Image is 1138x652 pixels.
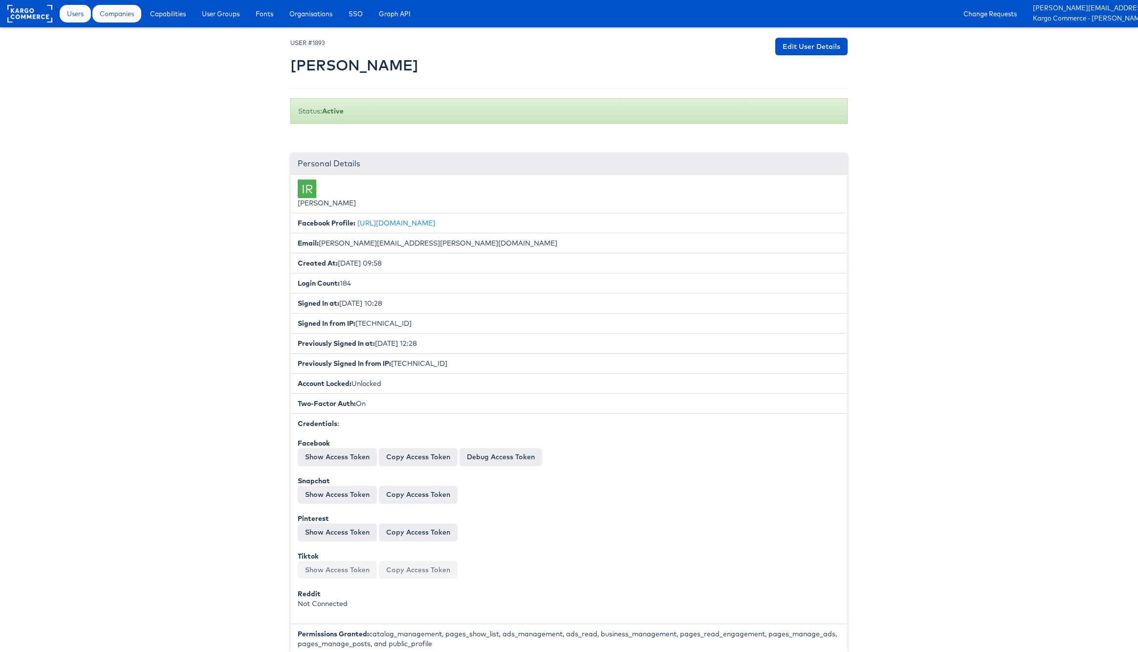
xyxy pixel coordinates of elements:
a: Users [60,5,91,22]
b: Previously Signed In from IP: [298,359,391,368]
span: User Groups [202,9,240,19]
li: [TECHNICAL_ID] [290,313,848,334]
a: Fonts [248,5,281,22]
b: Created At: [298,259,338,268]
a: SSO [341,5,370,22]
a: [URL][DOMAIN_NAME] [357,219,435,227]
a: [PERSON_NAME][EMAIL_ADDRESS][PERSON_NAME][DOMAIN_NAME] [1033,3,1131,14]
span: Graph API [379,9,411,19]
button: Copy Access Token [379,561,458,579]
b: Previously Signed In at: [298,339,375,348]
b: Permissions Granted: [298,630,369,638]
b: Credentials [298,419,337,428]
a: Companies [92,5,141,22]
li: 184 [290,273,848,293]
b: Tiktok [298,552,319,561]
li: [DATE] 12:28 [290,333,848,354]
b: Signed In at: [298,299,339,308]
div: Personal Details [290,153,848,175]
b: Active [322,107,344,115]
li: Unlocked [290,373,848,394]
span: Fonts [256,9,273,19]
b: Email: [298,239,319,247]
div: IR [298,180,316,198]
li: [PERSON_NAME] [290,175,848,213]
span: SSO [349,9,363,19]
small: USER #1893 [290,39,325,46]
b: Account Locked: [298,379,351,388]
button: Copy Access Token [379,486,458,503]
button: Copy Access Token [379,523,458,541]
span: Users [67,9,84,19]
button: Show Access Token [298,561,377,579]
div: Status: [290,98,848,124]
button: Copy Access Token [379,448,458,466]
a: Change Requests [956,5,1024,22]
a: Capabilities [143,5,193,22]
b: Pinterest [298,514,329,523]
a: Edit User Details [775,38,848,55]
li: : [290,413,848,624]
a: Debug Access Token [460,448,542,466]
h2: [PERSON_NAME] [290,57,418,73]
button: Show Access Token [298,448,377,466]
button: Show Access Token [298,523,377,541]
b: Two-Factor Auth: [298,399,356,408]
span: Organisations [289,9,332,19]
b: Facebook Profile: [298,219,355,227]
b: Login Count: [298,279,340,288]
a: User Groups [195,5,247,22]
span: Companies [100,9,134,19]
li: [DATE] 10:28 [290,293,848,314]
li: [DATE] 09:58 [290,253,848,273]
b: Facebook [298,439,330,448]
a: Kargo Commerce - [PERSON_NAME] [1033,14,1131,24]
span: Capabilities [150,9,186,19]
b: Reddit [298,589,321,598]
li: [PERSON_NAME][EMAIL_ADDRESS][PERSON_NAME][DOMAIN_NAME] [290,233,848,253]
a: Graph API [372,5,418,22]
li: On [290,393,848,414]
b: Signed In from IP: [298,319,355,328]
div: Not Connected [298,589,840,608]
b: Snapchat [298,476,330,485]
button: Show Access Token [298,486,377,503]
a: Organisations [282,5,340,22]
li: [TECHNICAL_ID] [290,353,848,374]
